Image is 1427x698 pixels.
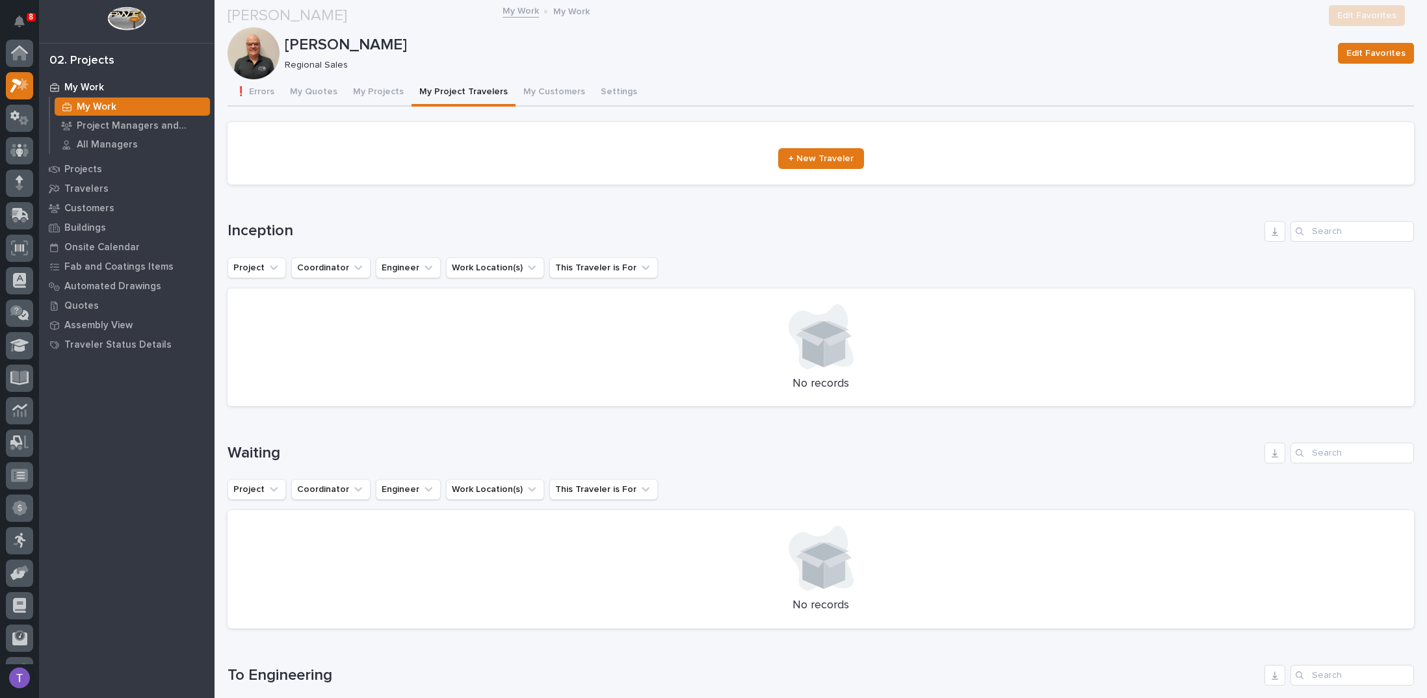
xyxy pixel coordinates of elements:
[228,257,286,278] button: Project
[282,79,345,107] button: My Quotes
[64,183,109,195] p: Travelers
[39,237,215,257] a: Onsite Calendar
[516,79,593,107] button: My Customers
[1290,221,1414,242] input: Search
[553,3,590,18] p: My Work
[593,79,645,107] button: Settings
[778,148,864,169] a: + New Traveler
[291,257,371,278] button: Coordinator
[64,164,102,175] p: Projects
[39,335,215,354] a: Traveler Status Details
[549,479,658,500] button: This Traveler is For
[39,218,215,237] a: Buildings
[1346,45,1406,61] span: Edit Favorites
[1290,665,1414,686] input: Search
[291,479,371,500] button: Coordinator
[503,3,539,18] a: My Work
[789,154,854,163] span: + New Traveler
[50,116,215,135] a: Project Managers and Engineers
[1338,43,1414,64] button: Edit Favorites
[64,320,133,331] p: Assembly View
[39,198,215,218] a: Customers
[228,79,282,107] button: ❗ Errors
[49,54,114,68] div: 02. Projects
[6,664,33,692] button: users-avatar
[6,8,33,35] button: Notifications
[243,599,1398,613] p: No records
[64,222,106,234] p: Buildings
[39,179,215,198] a: Travelers
[50,97,215,116] a: My Work
[64,339,172,351] p: Traveler Status Details
[446,479,544,500] button: Work Location(s)
[228,444,1259,463] h1: Waiting
[29,12,33,21] p: 8
[228,222,1259,240] h1: Inception
[77,101,116,113] p: My Work
[39,159,215,179] a: Projects
[77,139,138,151] p: All Managers
[64,242,140,253] p: Onsite Calendar
[376,257,441,278] button: Engineer
[446,257,544,278] button: Work Location(s)
[39,77,215,97] a: My Work
[549,257,658,278] button: This Traveler is For
[412,79,516,107] button: My Project Travelers
[39,296,215,315] a: Quotes
[64,300,99,312] p: Quotes
[64,203,114,214] p: Customers
[64,82,104,94] p: My Work
[64,261,174,273] p: Fab and Coatings Items
[39,257,215,276] a: Fab and Coatings Items
[228,666,1259,685] h1: To Engineering
[107,6,146,31] img: Workspace Logo
[64,281,161,292] p: Automated Drawings
[228,479,286,500] button: Project
[39,276,215,296] a: Automated Drawings
[1290,443,1414,463] input: Search
[285,36,1328,55] p: [PERSON_NAME]
[376,479,441,500] button: Engineer
[243,377,1398,391] p: No records
[39,315,215,335] a: Assembly View
[16,16,33,36] div: Notifications8
[77,120,205,132] p: Project Managers and Engineers
[50,135,215,153] a: All Managers
[285,60,1322,71] p: Regional Sales
[345,79,412,107] button: My Projects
